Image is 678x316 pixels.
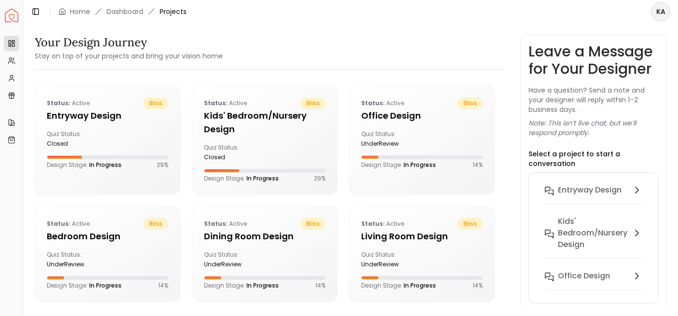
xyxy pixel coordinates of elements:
div: closed [204,153,261,161]
div: Quiz Status: [361,251,418,268]
span: In Progress [246,174,279,182]
div: underReview [361,140,418,148]
h6: entryway design [558,184,622,196]
button: KA [651,2,670,21]
p: Design Stage: [204,282,279,289]
div: Quiz Status: [47,130,104,148]
p: active [47,97,90,109]
nav: breadcrumb [58,7,187,16]
p: Have a question? Send a note and your designer will reply within 1–2 business days. [529,85,659,114]
h3: Your Design Journey [35,35,223,50]
span: bliss [300,218,325,230]
div: Quiz Status: [204,144,261,161]
h5: Kids' Bedroom/Nursery design [204,109,325,136]
p: active [47,218,90,230]
p: 14 % [473,282,483,289]
p: active [361,218,404,230]
h6: Kids' Bedroom/Nursery design [558,216,627,250]
div: underReview [361,261,418,268]
small: Stay on top of your projects and bring your vision home [35,51,223,61]
span: bliss [143,97,168,109]
h5: entryway design [47,109,168,123]
a: Spacejoy [5,9,18,22]
img: Spacejoy Logo [5,9,18,22]
div: Quiz Status: [204,251,261,268]
span: In Progress [89,281,122,289]
div: underReview [204,261,261,268]
button: Office design [537,266,651,298]
a: Dashboard [107,7,143,16]
p: 29 % [157,161,168,169]
span: Projects [160,7,187,16]
b: Status: [204,99,228,107]
div: Quiz Status: [47,251,104,268]
span: bliss [458,97,483,109]
p: Note: This isn’t live chat, but we’ll respond promptly. [529,118,659,137]
h3: Leave a Message for Your Designer [529,43,659,78]
p: active [204,218,247,230]
p: Select a project to start a conversation [529,149,659,168]
b: Status: [47,220,70,228]
span: bliss [458,218,483,230]
p: active [204,97,247,109]
h5: Bedroom design [47,230,168,243]
p: 14 % [473,161,483,169]
button: entryway design [537,180,651,212]
p: Design Stage: [47,161,122,169]
div: underReview [47,261,104,268]
span: In Progress [404,161,436,169]
p: Design Stage: [47,282,122,289]
span: In Progress [404,281,436,289]
b: Status: [47,99,70,107]
p: 14 % [158,282,168,289]
span: In Progress [246,281,279,289]
div: Quiz Status: [361,130,418,148]
p: Design Stage: [361,282,436,289]
a: Home [70,7,90,16]
span: bliss [300,97,325,109]
p: 14 % [315,282,325,289]
span: bliss [143,218,168,230]
p: 29 % [314,175,325,182]
b: Status: [361,99,385,107]
p: Design Stage: [204,175,279,182]
span: In Progress [89,161,122,169]
div: closed [47,140,104,148]
h6: Office design [558,270,610,282]
h5: Dining Room design [204,230,325,243]
b: Status: [204,220,228,228]
p: Design Stage: [361,161,436,169]
p: active [361,97,404,109]
button: Kids' Bedroom/Nursery design [537,212,651,266]
h5: Office design [361,109,483,123]
h5: Living Room design [361,230,483,243]
span: KA [652,3,669,20]
b: Status: [361,220,385,228]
